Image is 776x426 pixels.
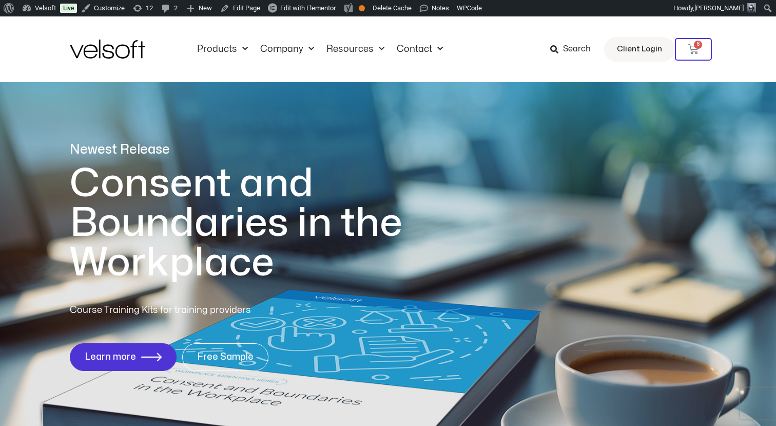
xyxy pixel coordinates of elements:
img: Velsoft Training Materials [70,40,145,59]
span: Learn more [85,352,136,362]
a: CompanyMenu Toggle [254,44,320,55]
a: ResourcesMenu Toggle [320,44,391,55]
span: Edit with Elementor [280,4,336,12]
a: Free Sample [182,343,268,371]
p: Course Training Kits for training providers [70,303,325,318]
h1: Consent and Boundaries in the Workplace [70,164,444,283]
span: [PERSON_NAME] [694,4,744,12]
a: Search [550,41,598,58]
a: Client Login [604,37,675,62]
a: ProductsMenu Toggle [191,44,254,55]
a: Learn more [70,343,177,371]
span: Search [563,43,591,56]
nav: Menu [191,44,449,55]
a: 6 [675,38,712,61]
span: Client Login [617,43,662,56]
a: ContactMenu Toggle [391,44,449,55]
div: OK [359,5,365,11]
span: Free Sample [197,352,254,362]
p: Newest Release [70,141,444,159]
a: Live [60,4,77,13]
span: 6 [694,41,702,49]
